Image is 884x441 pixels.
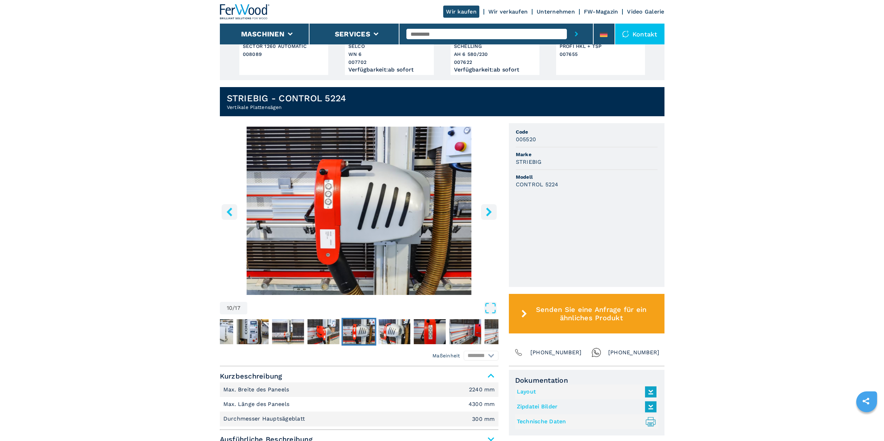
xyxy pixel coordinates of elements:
img: f7939aa8d2a08124dbfd015d92f3cf6e [449,319,481,344]
button: Go to Slide 14 [483,318,518,346]
img: d604c56e2a57d154539a107d51a58145 [414,319,446,344]
button: Maschinen [241,30,284,38]
span: Code [516,128,658,135]
div: Kontakt [615,24,664,44]
a: Layout [517,386,653,398]
p: Durchmesser Hauptsägeblatt [223,415,307,423]
a: Wir kaufen [443,6,479,18]
iframe: Chat [854,410,879,436]
button: left-button [222,204,237,220]
span: [PHONE_NUMBER] [530,348,582,357]
span: 10 [227,305,233,311]
a: Zipdatei Bilder [517,401,653,413]
h2: Vertikale Plattensägen [227,104,346,111]
span: Dokumentation [515,376,658,384]
button: submit-button [567,24,586,44]
h3: HOLZMA + BARGSTEDT PROFI HKL + TSP 007655 [560,34,642,58]
span: Modell [516,173,658,180]
h3: CONTROL 5224 [516,180,559,188]
span: / [232,305,235,311]
a: Video Galerie [627,8,664,15]
h1: STRIEBIG - CONTROL 5224 [227,93,346,104]
button: Services [335,30,370,38]
button: Go to Slide 7 [235,318,270,346]
div: Verfügbarkeit : ab sofort [454,68,536,71]
span: Marke [516,151,658,158]
button: Senden Sie eine Anfrage für ein ähnliches Produkt [509,294,664,333]
img: Ferwood [220,4,270,19]
a: sharethis [857,392,875,410]
p: Max. Breite des Paneels [223,386,291,393]
img: Phone [514,348,523,357]
img: 46baab64457f24a0765ab2713930df26 [237,319,268,344]
span: Kurzbeschreibung [220,370,498,382]
a: FW-Magazin [584,8,618,15]
p: Max. Länge des Paneels [223,400,291,408]
em: 2240 mm [469,387,495,392]
span: [PHONE_NUMBER] [608,348,660,357]
h3: SCHELLING AH 6 580/230 007622 [454,42,536,66]
h3: SELCO WN 6 007702 [348,42,430,66]
img: Whatsapp [592,348,601,357]
div: Verfügbarkeit : ab sofort [348,68,430,71]
img: Kontakt [622,31,629,37]
button: Go to Slide 11 [377,318,412,346]
button: Open Fullscreen [249,302,497,314]
nav: Thumbnail Navigation [58,318,337,346]
h3: 005520 [516,135,536,143]
div: Kurzbeschreibung [220,382,498,426]
a: Unternehmen [537,8,575,15]
img: 9edd0b4a93cb96f095b8cc770d965cbc [272,319,304,344]
button: Go to Slide 12 [412,318,447,346]
img: a324a3dc241f410c6b726d5982851e62 [343,319,375,344]
img: 2ab67b2baf7ce8c34008313d9d46fb93 [485,319,517,344]
img: f3ec8b36eb3a6647605102efab501321 [307,319,339,344]
button: Go to Slide 10 [341,318,376,346]
h3: HOLZHER SECTOR 1260 AUTOMATIC 008089 [243,34,325,58]
img: fdff11ea6fe1ee60a65cedcbdf04d4ee [378,319,410,344]
em: 300 mm [472,416,495,422]
h3: STRIEBIG [516,158,542,166]
button: right-button [481,204,497,220]
button: Go to Slide 9 [306,318,341,346]
em: Maßeinheit [432,352,460,359]
a: Technische Daten [517,416,653,427]
em: 4300 mm [469,401,495,407]
button: Go to Slide 8 [271,318,305,346]
a: Wir verkaufen [488,8,528,15]
div: Go to Slide 10 [220,127,498,295]
img: Vertikale Plattensägen STRIEBIG CONTROL 5224 [220,127,498,295]
span: Senden Sie eine Anfrage für ein ähnliches Produkt [530,305,653,322]
button: Go to Slide 13 [448,318,482,346]
span: 17 [235,305,240,311]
